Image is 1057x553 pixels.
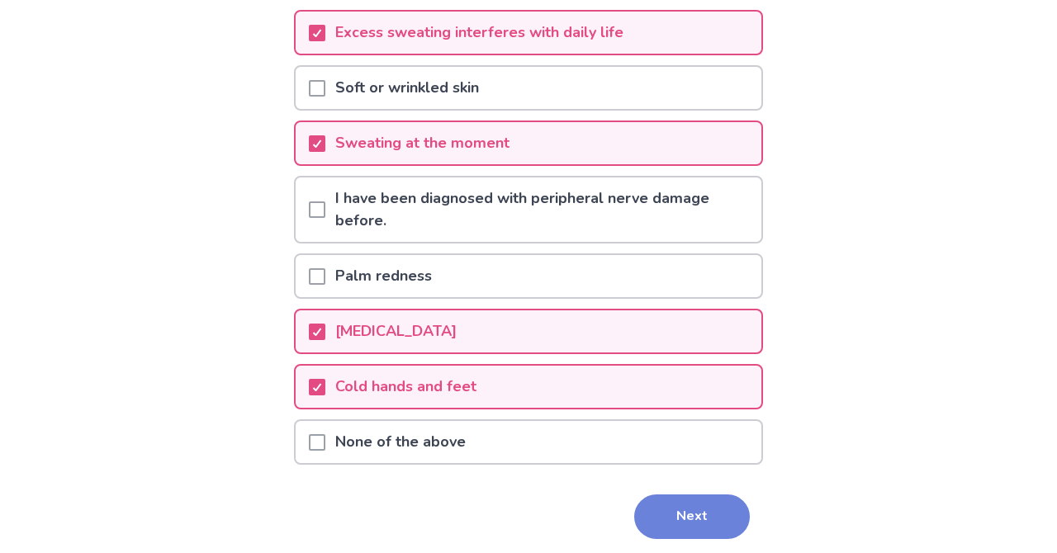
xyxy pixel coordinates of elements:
[325,421,476,463] p: None of the above
[634,494,750,539] button: Next
[325,310,467,352] p: [MEDICAL_DATA]
[325,67,489,109] p: Soft or wrinkled skin
[325,255,442,297] p: Palm redness
[325,12,633,54] p: Excess sweating interferes with daily life
[325,366,486,408] p: Cold hands and feet
[325,177,761,242] p: I have been diagnosed with peripheral nerve damage before.
[325,122,519,164] p: Sweating at the moment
